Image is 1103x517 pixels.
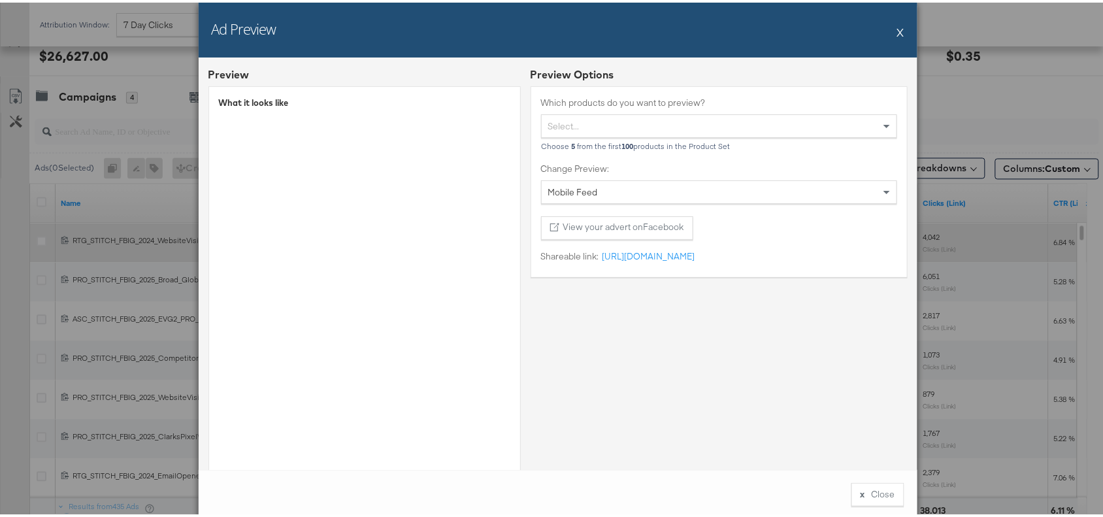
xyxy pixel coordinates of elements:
b: 100 [622,139,634,148]
h2: Ad Preview [212,16,276,36]
label: Change Preview: [541,160,897,173]
label: Which products do you want to preview? [541,94,897,107]
span: Mobile Feed [548,184,598,195]
b: 5 [572,139,576,148]
button: xClose [851,480,904,504]
div: Preview [208,65,250,80]
div: Choose from the first products in the Product Set [541,139,897,148]
label: Shareable link: [541,248,599,260]
div: What it looks like [219,94,510,107]
div: x [861,486,865,498]
button: X [897,16,904,42]
div: Select... [542,112,897,135]
div: Preview Options [531,65,908,80]
button: View your advert onFacebook [541,214,693,237]
a: [URL][DOMAIN_NAME] [599,248,695,260]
